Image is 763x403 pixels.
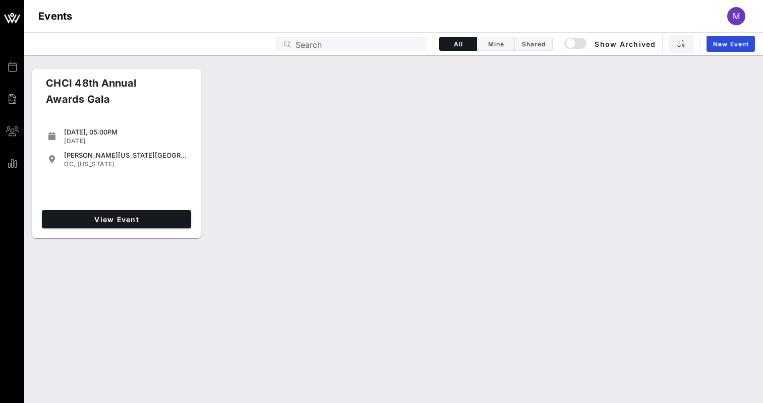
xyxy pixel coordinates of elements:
[521,40,546,48] span: Shared
[565,35,656,53] button: Show Archived
[483,40,508,48] span: Mine
[515,37,553,51] button: Shared
[713,40,749,48] span: New Event
[446,40,471,48] span: All
[42,210,191,228] a: View Event
[64,137,187,145] div: [DATE]
[64,151,187,159] div: [PERSON_NAME][US_STATE][GEOGRAPHIC_DATA]
[733,11,740,21] span: M
[566,38,656,50] span: Show Archived
[707,36,755,52] a: New Event
[727,7,745,25] div: M
[46,215,187,224] span: View Event
[64,128,187,136] div: [DATE], 05:00PM
[38,75,180,115] div: CHCI 48th Annual Awards Gala
[78,160,114,168] span: [US_STATE]
[64,160,76,168] span: DC,
[477,37,515,51] button: Mine
[38,8,73,24] h1: Events
[439,37,477,51] button: All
